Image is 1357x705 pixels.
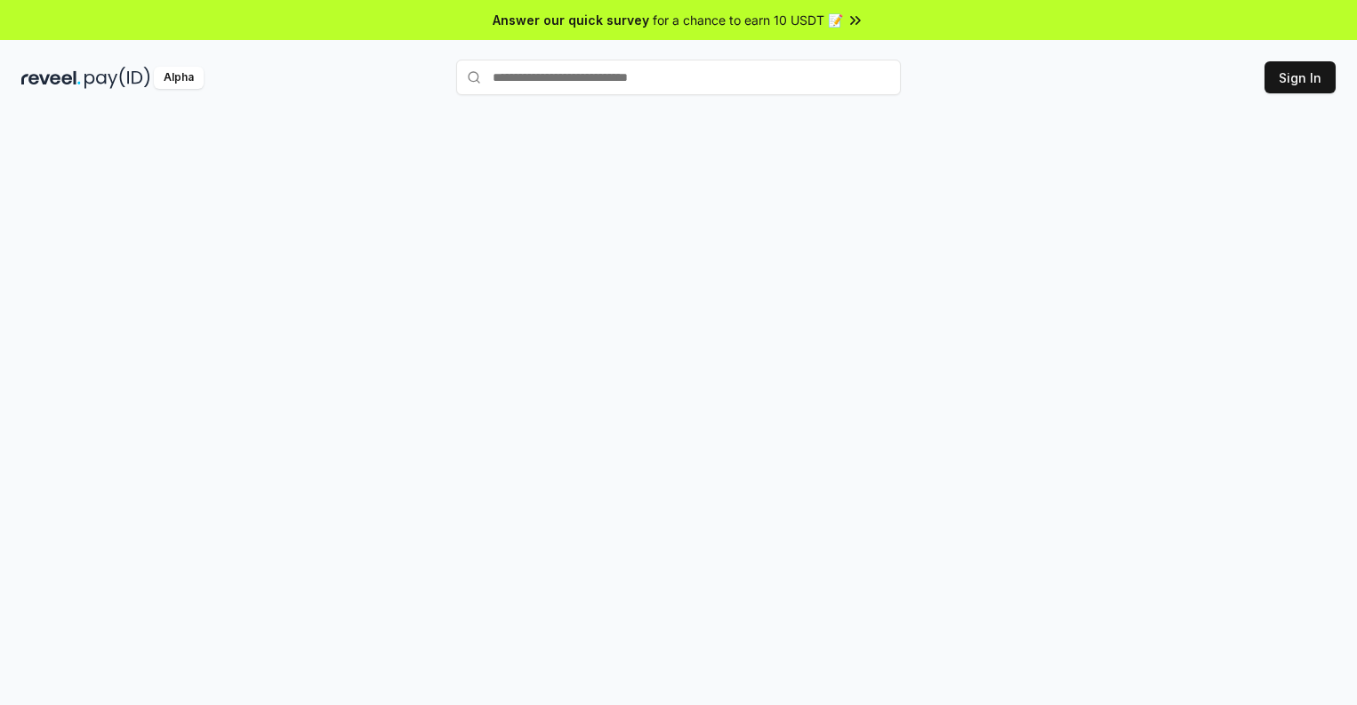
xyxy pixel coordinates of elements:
[493,11,649,29] span: Answer our quick survey
[154,67,204,89] div: Alpha
[21,67,81,89] img: reveel_dark
[1265,61,1336,93] button: Sign In
[84,67,150,89] img: pay_id
[653,11,843,29] span: for a chance to earn 10 USDT 📝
